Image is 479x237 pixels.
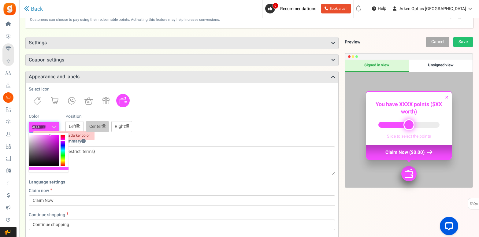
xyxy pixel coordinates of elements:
div: Signed in view [345,60,409,72]
h3: Coupon settings [26,54,338,66]
div: Unsigned view [409,60,473,72]
div: We recommend a darker color [33,131,95,140]
img: shoppingBag.svg [84,97,93,105]
a: Cancel [426,37,449,47]
span: Continue shopping [29,212,65,218]
img: badge.svg [68,97,76,105]
a: Save [453,37,473,47]
img: cart.svg [51,97,58,104]
span: Help [376,6,386,12]
div: Slide to select the points [371,134,447,139]
a: Book a call [321,4,351,13]
a: Left [65,121,84,132]
a: 2 Recommendations [265,4,319,13]
div: Preview only [345,60,473,187]
textarea: {settings.redeem_restrict_terms} [29,146,335,175]
img: priceTag.svg [34,97,41,105]
span: 2 [273,3,278,9]
a: Center [86,121,109,132]
a: Back [24,6,43,12]
span: Recommendations [280,6,316,12]
label: Select Icon [29,86,50,92]
span: ($0.00) [409,149,425,156]
h5: Language settings [29,180,335,184]
div: Claim Now ($0.00) [366,145,452,160]
img: gift.svg [102,97,110,104]
span: Customers can choose to pay using their redeemable points. Activating this feature may help incre... [30,15,220,22]
img: wallet.svg [120,97,127,104]
span: Claim Now [385,149,408,156]
h5: Preview [345,40,360,44]
a: Right [111,121,132,132]
span: Claim now [29,187,49,194]
label: Position [65,113,82,120]
div: × [445,93,449,102]
h3: Settings [26,37,338,49]
label: Color [29,113,39,120]
img: wallet.svg [405,169,413,178]
span: Arken Optics [GEOGRAPHIC_DATA] [399,6,466,12]
span: FAQs [470,198,478,210]
span: You have XXXX points ($XX worth) [376,100,442,116]
a: Help [369,4,389,13]
h3: Appearance and labels [26,71,338,83]
img: Gratisfaction [3,2,17,16]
